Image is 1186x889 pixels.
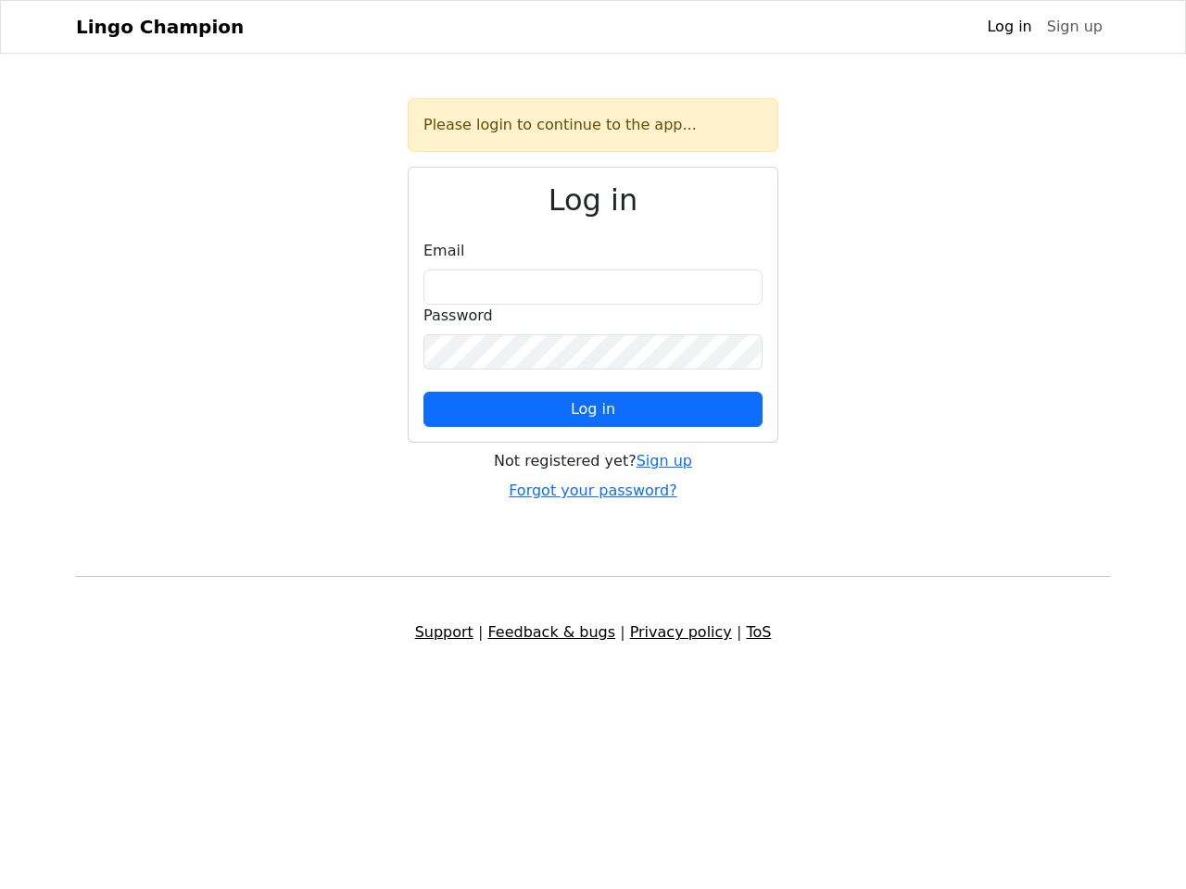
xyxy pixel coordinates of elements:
div: Please login to continue to the app... [408,98,778,152]
a: Log in [979,8,1039,45]
span: Log in [571,400,615,418]
a: Privacy policy [630,623,732,641]
button: Log in [423,392,763,427]
h2: Log in [423,182,763,218]
a: Lingo Champion [76,8,244,45]
a: Forgot your password? [509,482,677,499]
label: Password [423,305,493,327]
a: Support [415,623,473,641]
a: ToS [746,623,771,641]
div: Not registered yet? [408,450,778,472]
label: Email [423,240,464,262]
div: | | | [65,621,1121,644]
a: Sign up [1040,8,1110,45]
a: Feedback & bugs [487,623,615,641]
a: Sign up [637,452,692,470]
